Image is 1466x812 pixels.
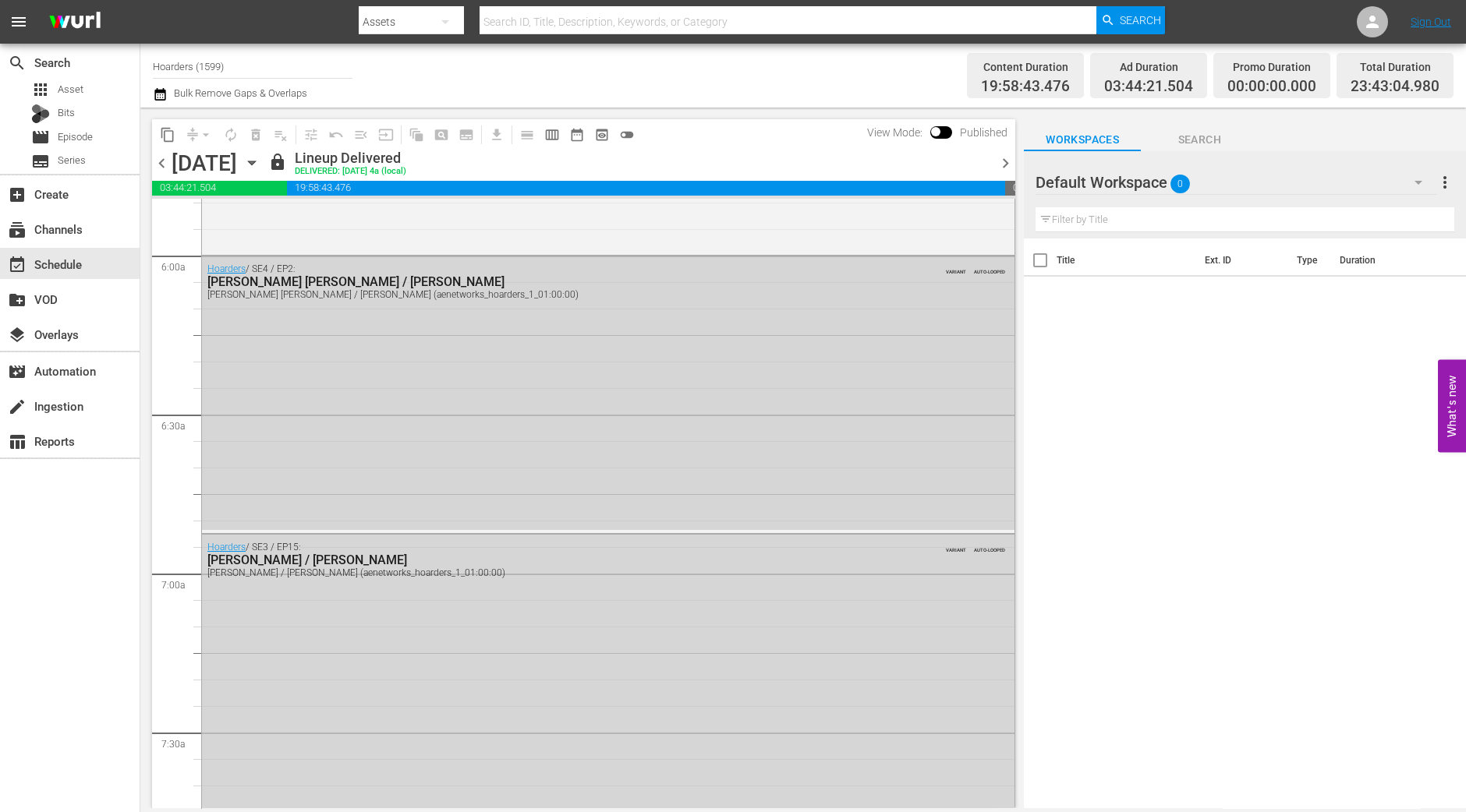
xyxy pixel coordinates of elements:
[1436,173,1454,192] span: more_vert
[1411,16,1451,28] a: Sign Out
[8,256,27,274] span: Schedule
[207,263,924,300] div: / SE4 / EP2:
[31,104,50,123] div: Bits
[295,150,406,167] div: Lineup Delivered
[287,180,1006,196] span: 19:58:43.476
[207,274,924,289] div: [PERSON_NAME] [PERSON_NAME] / [PERSON_NAME]
[58,105,75,121] span: Bits
[974,540,1005,553] span: AUTO-LOOPED
[172,87,307,99] span: Bulk Remove Gaps & Overlaps
[8,291,27,309] span: VOD
[1120,6,1161,34] span: Search
[37,4,112,41] img: ans4CAIJ8jUAAAAAAAAAAAAAAAAAAAAAAAAgQb4GAAAAAAAAAAAAAAAAAAAAAAAAJMjXAAAAAAAAAAAAAAAAAAAAAAAAgAT5G...
[946,540,966,553] span: VARIANT
[155,122,180,147] span: Copy Lineup
[243,122,268,147] span: Select an event to delete
[1438,360,1466,453] button: Open Feedback Widget
[8,326,27,344] span: Overlays
[981,78,1070,96] span: 19:58:43.476
[31,152,50,171] span: Series
[8,185,27,204] span: Create
[974,262,1005,274] span: AUTO-LOOPED
[594,127,610,143] span: preview_outlined
[946,262,966,274] span: VARIANT
[172,150,237,176] div: [DATE]
[1287,238,1330,282] th: Type
[207,553,924,567] div: [PERSON_NAME] / [PERSON_NAME]
[1036,161,1437,204] div: Default Workspace
[1227,56,1316,78] div: Promo Duration
[996,154,1015,173] span: chevron_right
[374,122,398,147] span: Update Metadata from Key Asset
[1104,78,1193,96] span: 03:44:21.504
[8,362,27,381] span: Automation
[1096,6,1165,34] button: Search
[930,126,941,137] span: Toggle to switch from Published to Draft view.
[619,127,635,143] span: toggle_off
[1227,78,1316,96] span: 00:00:00.000
[207,263,246,274] a: Hoarders
[31,80,50,99] span: Asset
[981,56,1070,78] div: Content Duration
[9,12,28,31] span: menu
[952,126,1015,139] span: Published
[207,289,924,300] div: [PERSON_NAME] [PERSON_NAME] / [PERSON_NAME] (aenetworks_hoarders_1_01:00:00)
[1436,164,1454,201] button: more_vert
[218,122,243,147] span: Loop Content
[324,122,349,147] span: Revert to Primary Episode
[180,122,218,147] span: Remove Gaps & Overlaps
[268,122,293,147] span: Clear Lineup
[160,127,175,143] span: content_copy
[1330,238,1424,282] th: Duration
[295,167,406,177] div: DELIVERED: [DATE] 4a (local)
[31,128,50,147] span: Episode
[1170,168,1190,200] span: 0
[58,153,86,168] span: Series
[859,126,930,139] span: View Mode:
[268,153,287,171] span: lock
[152,154,172,173] span: chevron_left
[1141,130,1258,150] span: Search
[1351,56,1439,78] div: Total Duration
[1351,78,1439,96] span: 23:43:04.980
[8,432,27,451] span: Reports
[207,542,246,553] a: Hoarders
[8,397,27,416] span: Ingestion
[58,82,83,97] span: Asset
[429,122,454,147] span: Create Search Block
[58,129,93,145] span: Episode
[207,567,924,578] div: [PERSON_NAME] / [PERSON_NAME] (aenetworks_hoarders_1_01:00:00)
[1005,180,1015,196] span: 00:16:55.020
[207,542,924,578] div: / SE3 / EP15:
[349,122,374,147] span: Fill episodes with ad slates
[569,127,585,143] span: date_range_outlined
[1104,56,1193,78] div: Ad Duration
[544,127,560,143] span: calendar_view_week_outlined
[1024,130,1141,150] span: Workspaces
[152,180,287,196] span: 03:44:21.504
[8,54,27,72] span: Search
[1195,238,1287,282] th: Ext. ID
[398,119,429,150] span: Refresh All Search Blocks
[1057,238,1195,282] th: Title
[614,122,639,147] span: 24 hours Lineup View is OFF
[8,221,27,239] span: Channels
[293,119,324,150] span: Customize Events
